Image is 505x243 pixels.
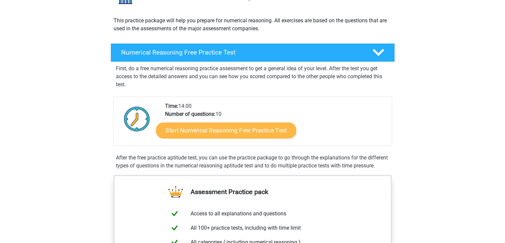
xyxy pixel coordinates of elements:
[165,103,178,109] b: Time:
[108,43,397,62] a: Numerical Reasoning Free Practice Test
[120,102,154,135] img: Clock
[114,17,392,33] p: This practice package will help you prepare for numerical reasoning. All exercises are based on t...
[165,111,215,117] b: Number of questions:
[113,154,392,170] div: After the free practice aptitude test, you can use the practice package to go through the explana...
[156,122,296,138] a: Start Numerical Reasoning Free Practice Test
[116,65,389,89] p: First, do a free numerical reasoning practice assessment to get a general idea of your level. Aft...
[160,102,391,145] div: 14:00 10
[121,49,362,56] h4: Numerical Reasoning Free Practice Test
